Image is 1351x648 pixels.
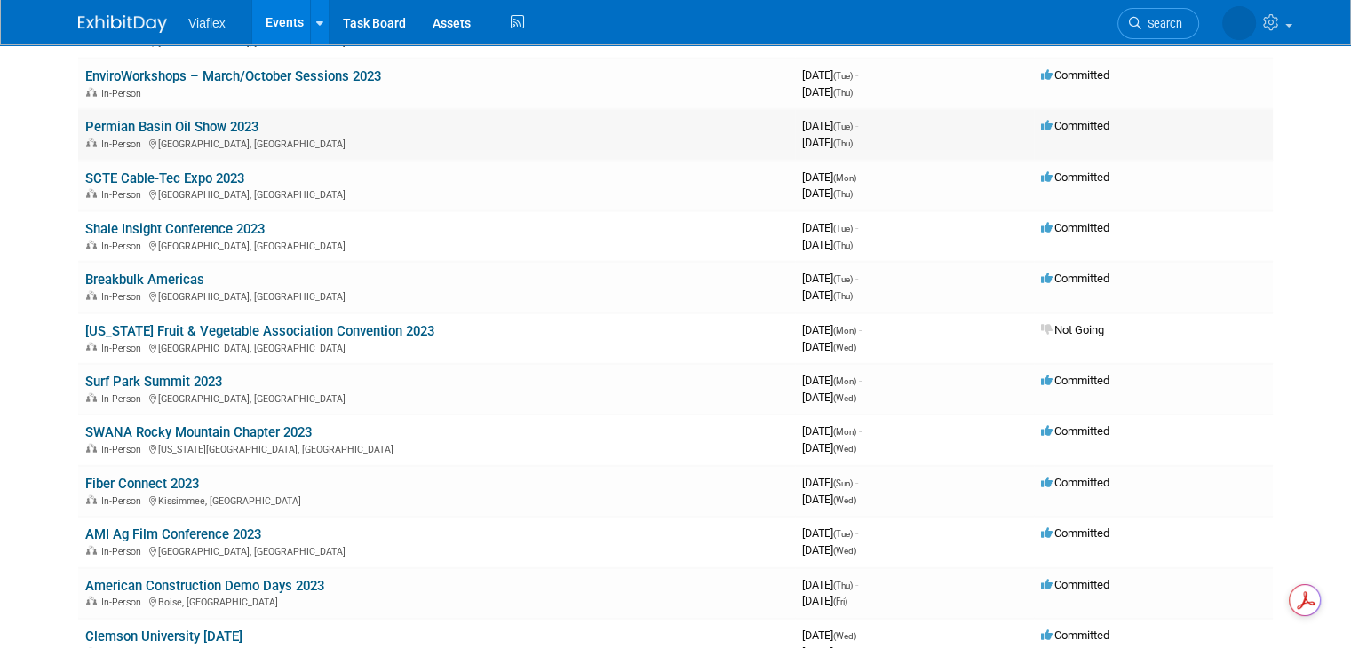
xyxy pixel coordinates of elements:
span: In-Person [101,393,147,405]
img: In-Person Event [86,546,97,555]
img: In-Person Event [86,291,97,300]
span: (Thu) [833,189,853,199]
span: [DATE] [802,186,853,200]
span: [DATE] [802,272,858,285]
div: [GEOGRAPHIC_DATA], [GEOGRAPHIC_DATA] [85,340,788,354]
div: [GEOGRAPHIC_DATA], [GEOGRAPHIC_DATA] [85,288,788,303]
span: [DATE] [802,476,858,489]
div: [GEOGRAPHIC_DATA], [GEOGRAPHIC_DATA] [85,186,788,201]
span: [DATE] [802,374,862,387]
a: SWANA Rocky Mountain Chapter 2023 [85,424,312,440]
span: - [855,526,858,540]
span: (Tue) [833,122,853,131]
span: In-Person [101,88,147,99]
span: - [859,170,862,184]
span: (Wed) [833,631,856,641]
span: Search [1141,17,1182,30]
span: (Thu) [833,581,853,590]
span: (Tue) [833,224,853,233]
a: American Construction Demo Days 2023 [85,578,324,594]
a: AMI Ag Film Conference 2023 [85,526,261,542]
div: [GEOGRAPHIC_DATA], [GEOGRAPHIC_DATA] [85,238,788,252]
img: In-Person Event [86,189,97,198]
span: (Mon) [833,376,856,386]
span: In-Person [101,138,147,150]
img: In-Person Event [86,241,97,249]
a: Breakbulk Americas [85,272,204,288]
span: - [855,119,858,132]
span: Committed [1041,68,1109,82]
a: [US_STATE] Fruit & Vegetable Association Convention 2023 [85,323,434,339]
div: [GEOGRAPHIC_DATA], [GEOGRAPHIC_DATA] [85,391,788,405]
span: [DATE] [802,543,856,557]
a: Search [1117,8,1199,39]
span: [DATE] [802,441,856,454]
span: [DATE] [802,170,862,184]
span: (Fri) [833,597,847,606]
span: (Tue) [833,71,853,81]
a: Shale Insight Conference 2023 [85,221,265,237]
span: [DATE] [802,578,858,591]
div: Kissimmee, [GEOGRAPHIC_DATA] [85,493,788,507]
a: SCTE Cable-Tec Expo 2023 [85,170,244,186]
span: [DATE] [802,340,856,353]
a: Fiber Connect 2023 [85,476,199,492]
span: [DATE] [802,221,858,234]
span: - [859,374,862,387]
span: In-Person [101,495,147,507]
span: - [855,272,858,285]
span: - [855,578,858,591]
span: Committed [1041,578,1109,591]
div: [GEOGRAPHIC_DATA], [GEOGRAPHIC_DATA] [85,543,788,557]
span: [DATE] [802,85,853,99]
span: [DATE] [802,391,856,404]
span: - [855,476,858,489]
img: In-Person Event [86,88,97,97]
div: Boise, [GEOGRAPHIC_DATA] [85,594,788,608]
span: - [859,424,862,438]
a: Surf Park Summit 2023 [85,374,222,390]
span: [DATE] [802,628,862,642]
span: (Mon) [833,326,856,336]
span: Committed [1041,272,1109,285]
span: (Tue) [833,529,853,539]
a: Permian Basin Oil Show 2023 [85,119,258,135]
div: [GEOGRAPHIC_DATA], [GEOGRAPHIC_DATA] [85,136,788,150]
img: In-Person Event [86,495,97,504]
span: [DATE] [802,323,862,336]
span: (Wed) [833,495,856,505]
span: (Mon) [833,173,856,183]
a: Clemson University [DATE] [85,628,242,644]
span: (Wed) [833,546,856,556]
span: [DATE] [802,238,853,251]
span: (Wed) [833,393,856,403]
img: In-Person Event [86,444,97,453]
a: EnviroWorkshops – March/October Sessions 2023 [85,68,381,84]
span: In-Person [101,444,147,455]
span: In-Person [101,189,147,201]
span: Committed [1041,170,1109,184]
span: (Thu) [833,291,853,301]
span: Committed [1041,476,1109,489]
span: In-Person [101,343,147,354]
img: In-Person Event [86,138,97,147]
span: (Wed) [833,444,856,454]
span: - [859,628,862,642]
span: (Thu) [833,241,853,250]
span: Not Going [1041,323,1104,336]
span: [DATE] [802,493,856,506]
span: (Tue) [833,274,853,284]
span: In-Person [101,597,147,608]
span: - [855,68,858,82]
div: [US_STATE][GEOGRAPHIC_DATA], [GEOGRAPHIC_DATA] [85,441,788,455]
img: Deb Johnson [1222,6,1256,40]
span: Committed [1041,221,1109,234]
span: [DATE] [802,424,862,438]
span: (Sun) [833,478,853,488]
span: Committed [1041,628,1109,642]
img: ExhibitDay [78,15,167,33]
span: [DATE] [802,68,858,82]
span: In-Person [101,546,147,557]
span: (Thu) [833,138,853,148]
span: - [855,221,858,234]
